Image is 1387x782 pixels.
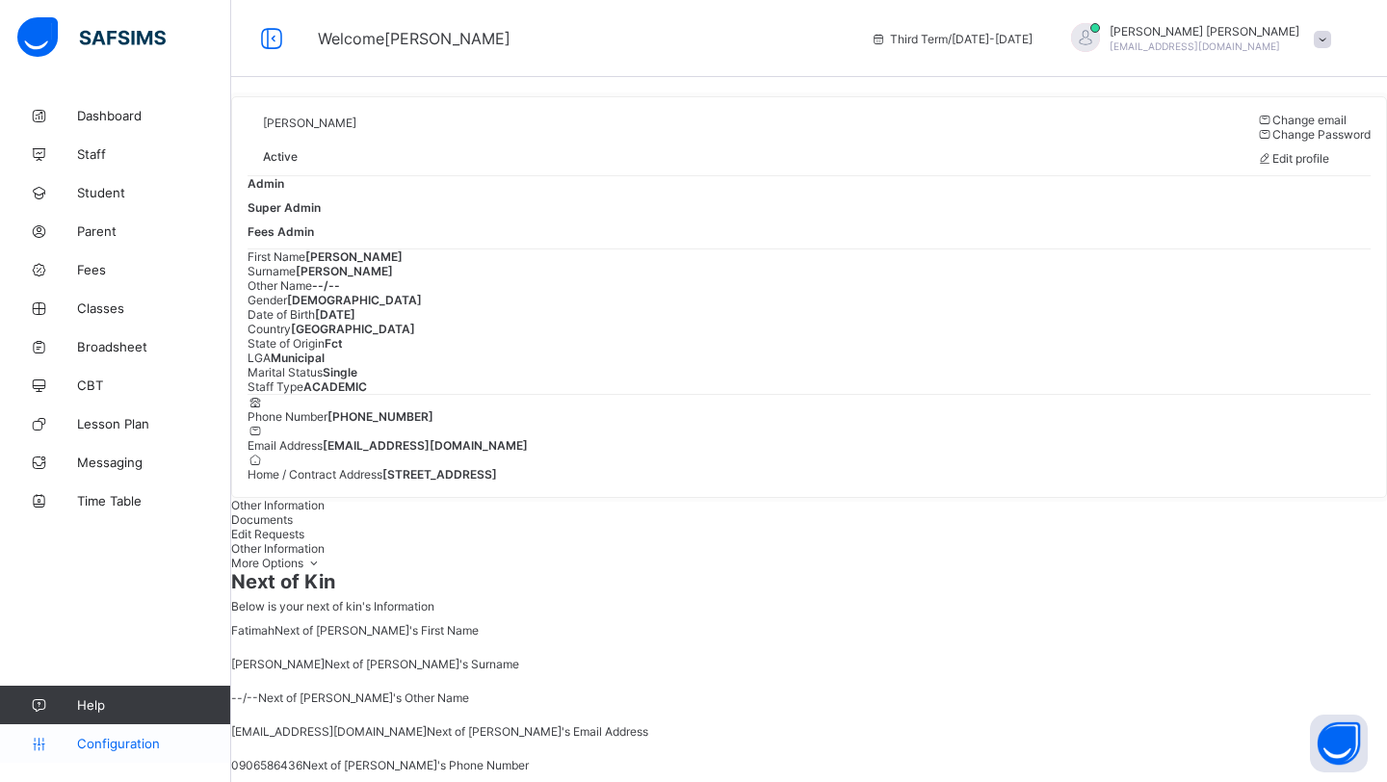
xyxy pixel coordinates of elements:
[271,351,325,365] span: Municipal
[323,365,357,379] span: Single
[1272,113,1347,127] span: Change email
[248,336,325,351] span: State of Origin
[382,467,497,482] span: [STREET_ADDRESS]
[296,264,393,278] span: [PERSON_NAME]
[1272,151,1329,166] span: Edit profile
[325,336,343,351] span: Fct
[77,736,230,751] span: Configuration
[248,351,271,365] span: LGA
[263,149,298,164] span: Active
[263,116,356,130] span: [PERSON_NAME]
[312,278,340,293] span: --/--
[1310,715,1368,772] button: Open asap
[231,570,1387,593] span: Next of Kin
[258,691,469,705] span: Next of [PERSON_NAME]'s Other Name
[248,249,305,264] span: First Name
[231,498,325,512] span: Other Information
[77,185,231,200] span: Student
[327,409,433,424] span: [PHONE_NUMBER]
[231,541,325,556] span: Other Information
[291,322,415,336] span: [GEOGRAPHIC_DATA]
[302,758,529,772] span: Next of [PERSON_NAME]'s Phone Number
[325,657,519,671] span: Next of [PERSON_NAME]'s Surname
[1052,23,1341,55] div: AbubakarMohammed
[248,200,321,215] span: Super Admin
[77,493,231,508] span: Time Table
[248,438,323,453] span: Email Address
[77,697,230,713] span: Help
[77,146,231,162] span: Staff
[231,758,302,772] span: 0906586436
[231,657,325,671] span: [PERSON_NAME]
[871,32,1033,46] span: session/term information
[323,438,528,453] span: [EMAIL_ADDRESS][DOMAIN_NAME]
[248,365,323,379] span: Marital Status
[305,249,403,264] span: [PERSON_NAME]
[248,278,312,293] span: Other Name
[77,455,231,470] span: Messaging
[1110,40,1280,52] span: [EMAIL_ADDRESS][DOMAIN_NAME]
[77,339,231,354] span: Broadsheet
[231,599,434,613] span: Below is your next of kin's Information
[275,623,479,638] span: Next of [PERSON_NAME]'s First Name
[248,307,315,322] span: Date of Birth
[231,691,258,705] span: --/--
[248,224,314,239] span: Fees Admin
[77,300,231,316] span: Classes
[1272,127,1371,142] span: Change Password
[287,293,422,307] span: [DEMOGRAPHIC_DATA]
[77,416,231,431] span: Lesson Plan
[1110,24,1299,39] span: [PERSON_NAME] [PERSON_NAME]
[231,556,323,570] span: More Options
[17,17,166,58] img: safsims
[318,29,510,48] span: Welcome [PERSON_NAME]
[248,379,303,394] span: Staff Type
[248,176,284,191] span: Admin
[77,378,231,393] span: CBT
[248,264,296,278] span: Surname
[248,322,291,336] span: Country
[77,108,231,123] span: Dashboard
[231,724,427,739] span: [EMAIL_ADDRESS][DOMAIN_NAME]
[231,512,293,527] span: Documents
[77,262,231,277] span: Fees
[315,307,355,322] span: [DATE]
[303,379,367,394] span: ACADEMIC
[231,623,275,638] span: Fatimah
[77,223,231,239] span: Parent
[248,293,287,307] span: Gender
[427,724,648,739] span: Next of [PERSON_NAME]'s Email Address
[248,467,382,482] span: Home / Contract Address
[231,527,304,541] span: Edit Requests
[248,409,327,424] span: Phone Number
